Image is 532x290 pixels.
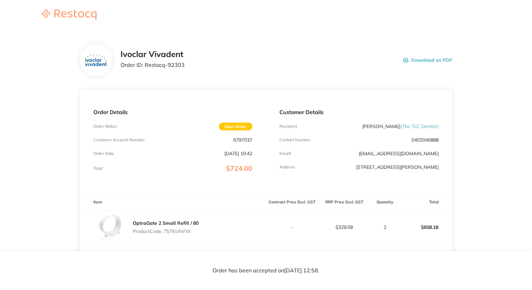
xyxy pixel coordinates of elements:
[93,124,117,129] p: Order Status
[133,220,199,226] a: OptraGate 2 Small Refill / 80
[370,194,400,210] th: Quantity
[93,138,145,142] p: Customer Account Number
[213,268,319,274] p: Order has been accepted on [DATE] 12:58 .
[279,165,295,169] p: Address
[400,194,452,210] th: Total
[121,62,185,68] p: Order ID: Restocq- 92303
[121,50,185,59] h2: Ivoclar Vivadent
[279,124,297,129] p: Recipient
[266,194,318,210] th: Contract Price Excl. GST
[371,224,400,230] p: 2
[35,10,103,20] img: Restocq logo
[226,164,252,173] span: $724.00
[266,224,318,230] p: -
[318,224,370,230] p: $329.09
[85,54,107,66] img: ZTZpajdpOQ
[93,166,103,171] p: Total
[359,150,439,157] a: [EMAIL_ADDRESS][DOMAIN_NAME]
[133,229,199,234] p: Product Code: 757914WW
[318,194,370,210] th: RRP Price Excl. GST
[279,138,310,142] p: Contact Number
[80,244,266,265] td: Message: -
[403,50,452,71] button: Download as PDF
[279,109,438,115] p: Customer Details
[362,124,439,129] p: [PERSON_NAME]
[80,194,266,210] th: Item
[279,151,291,156] p: Emaill
[356,164,439,170] p: [STREET_ADDRESS][PERSON_NAME]
[400,219,452,235] p: $658.18
[224,151,252,156] p: [DATE] 10:42
[93,151,114,156] p: Order Date
[219,123,252,130] span: Open Order
[93,109,252,115] p: Order Details
[411,137,439,143] p: 0402046888
[400,123,439,129] span: ( The TLC Dentist )
[93,210,127,244] img: dThlY3BvOA
[35,10,103,21] a: Restocq logo
[233,137,252,143] p: 6797037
